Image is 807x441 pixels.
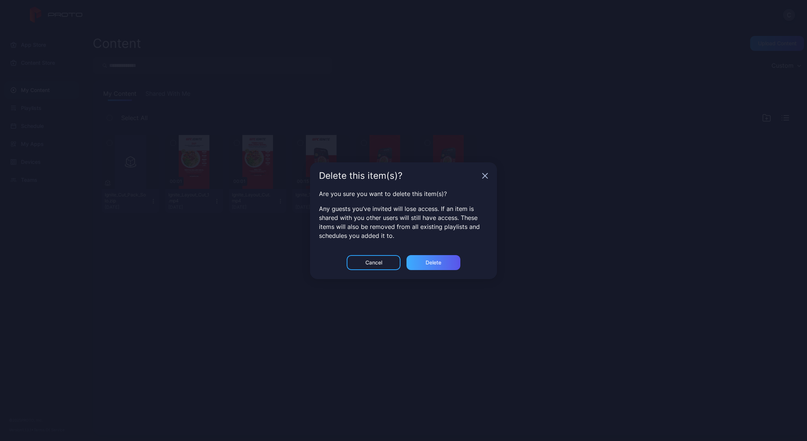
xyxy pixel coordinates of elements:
div: Delete this item(s)? [319,171,479,180]
div: Cancel [365,260,382,266]
button: Cancel [347,255,401,270]
div: Delete [426,260,441,266]
p: Are you sure you want to delete this item(s)? [319,189,488,198]
p: Any guests you’ve invited will lose access. If an item is shared with you other users will still ... [319,204,488,240]
button: Delete [406,255,460,270]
